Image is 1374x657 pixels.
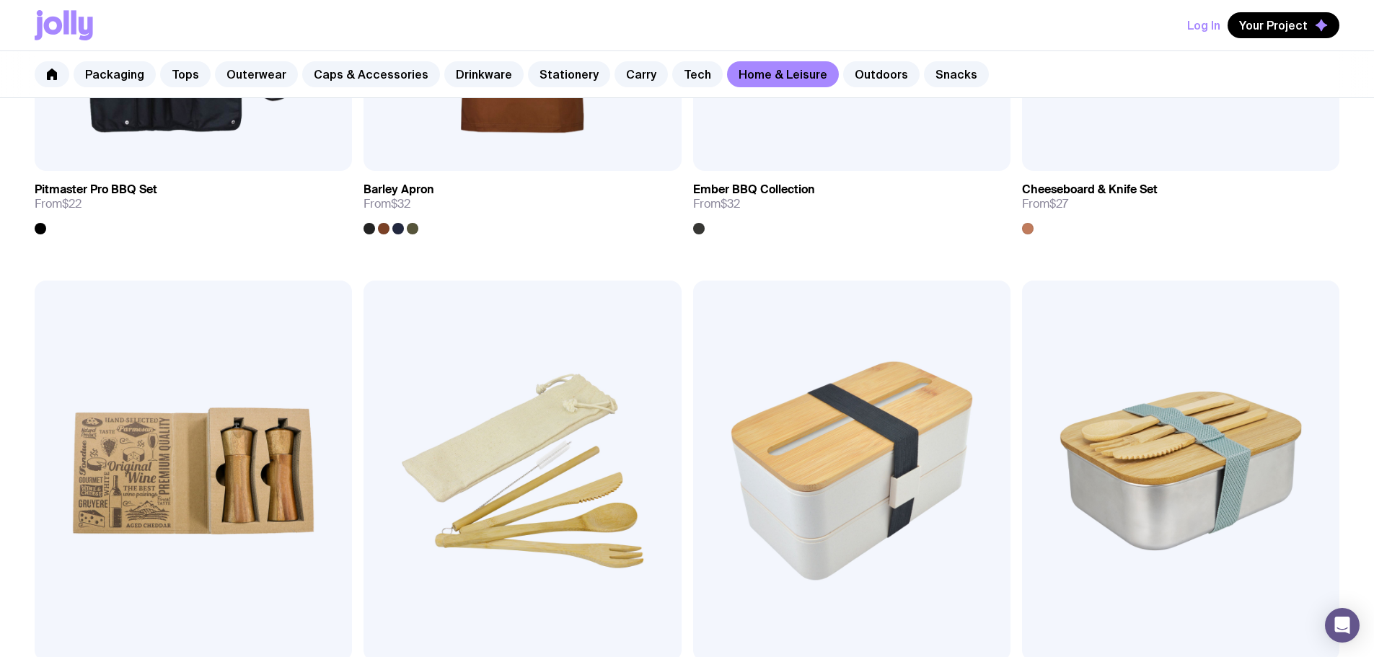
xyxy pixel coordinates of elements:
span: Your Project [1239,18,1308,32]
a: Barley ApronFrom$32 [364,171,681,234]
h3: Cheeseboard & Knife Set [1022,182,1158,197]
a: Snacks [924,61,989,87]
span: $27 [1049,196,1068,211]
h3: Pitmaster Pro BBQ Set [35,182,157,197]
span: From [364,197,410,211]
a: Outerwear [215,61,298,87]
button: Your Project [1228,12,1339,38]
a: Tops [160,61,211,87]
a: Stationery [528,61,610,87]
a: Tech [672,61,723,87]
div: Open Intercom Messenger [1325,608,1360,643]
span: From [1022,197,1068,211]
a: Caps & Accessories [302,61,440,87]
span: From [693,197,740,211]
a: Outdoors [843,61,920,87]
a: Home & Leisure [727,61,839,87]
a: Pitmaster Pro BBQ SetFrom$22 [35,171,352,234]
h3: Ember BBQ Collection [693,182,815,197]
a: Carry [615,61,668,87]
span: $32 [391,196,410,211]
span: From [35,197,82,211]
a: Packaging [74,61,156,87]
h3: Barley Apron [364,182,434,197]
a: Drinkware [444,61,524,87]
a: Cheeseboard & Knife SetFrom$27 [1022,171,1339,234]
span: $22 [62,196,82,211]
button: Log In [1187,12,1220,38]
span: $32 [721,196,740,211]
a: Ember BBQ CollectionFrom$32 [693,171,1010,234]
